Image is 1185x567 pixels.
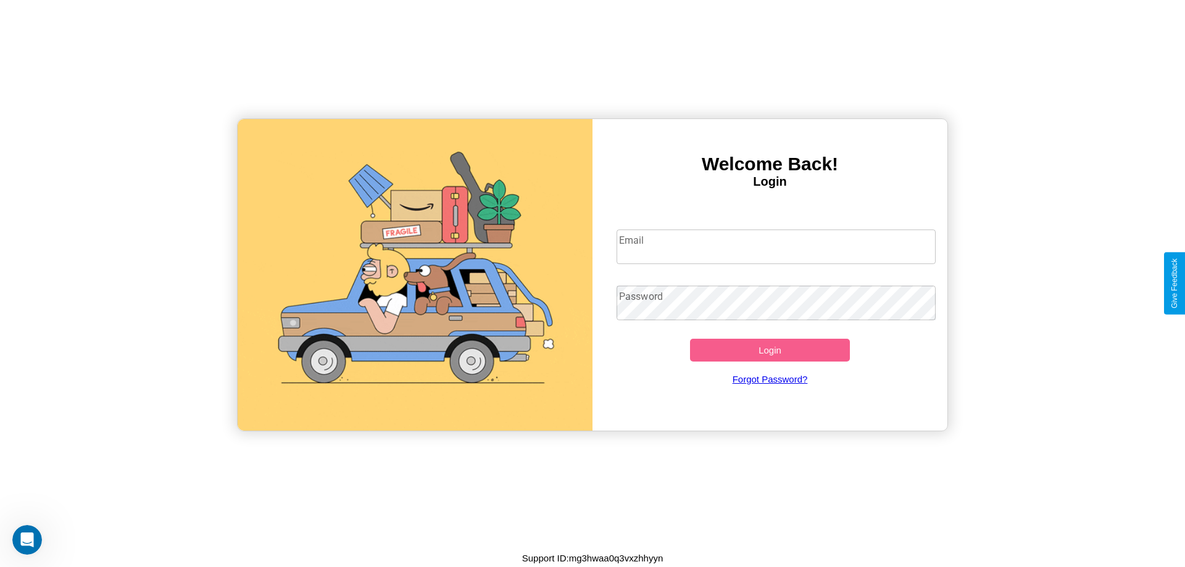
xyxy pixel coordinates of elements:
[592,175,947,189] h4: Login
[592,154,947,175] h3: Welcome Back!
[610,362,930,397] a: Forgot Password?
[1170,259,1179,308] div: Give Feedback
[690,339,850,362] button: Login
[522,550,663,566] p: Support ID: mg3hwaa0q3vxzhhyyn
[12,525,42,555] iframe: Intercom live chat
[238,119,592,431] img: gif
